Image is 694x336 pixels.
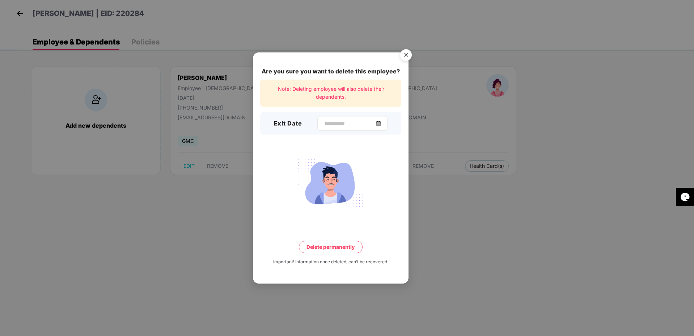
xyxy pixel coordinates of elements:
[396,46,416,66] img: svg+xml;base64,PHN2ZyB4bWxucz0iaHR0cDovL3d3dy53My5vcmcvMjAwMC9zdmciIHdpZHRoPSI1NiIgaGVpZ2h0PSI1Ni...
[260,80,401,107] div: Note: Deleting employee will also delete their dependents.
[396,46,415,65] button: Close
[290,155,371,211] img: svg+xml;base64,PHN2ZyB4bWxucz0iaHR0cDovL3d3dy53My5vcmcvMjAwMC9zdmciIHdpZHRoPSIyMjQiIGhlaWdodD0iMT...
[299,241,363,253] button: Delete permanently
[273,259,388,265] div: Important! Information once deleted, can’t be recovered.
[274,119,302,128] h3: Exit Date
[260,67,401,76] div: Are you sure you want to delete this employee?
[376,120,381,126] img: svg+xml;base64,PHN2ZyBpZD0iQ2FsZW5kYXItMzJ4MzIiIHhtbG5zPSJodHRwOi8vd3d3LnczLm9yZy8yMDAwL3N2ZyIgd2...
